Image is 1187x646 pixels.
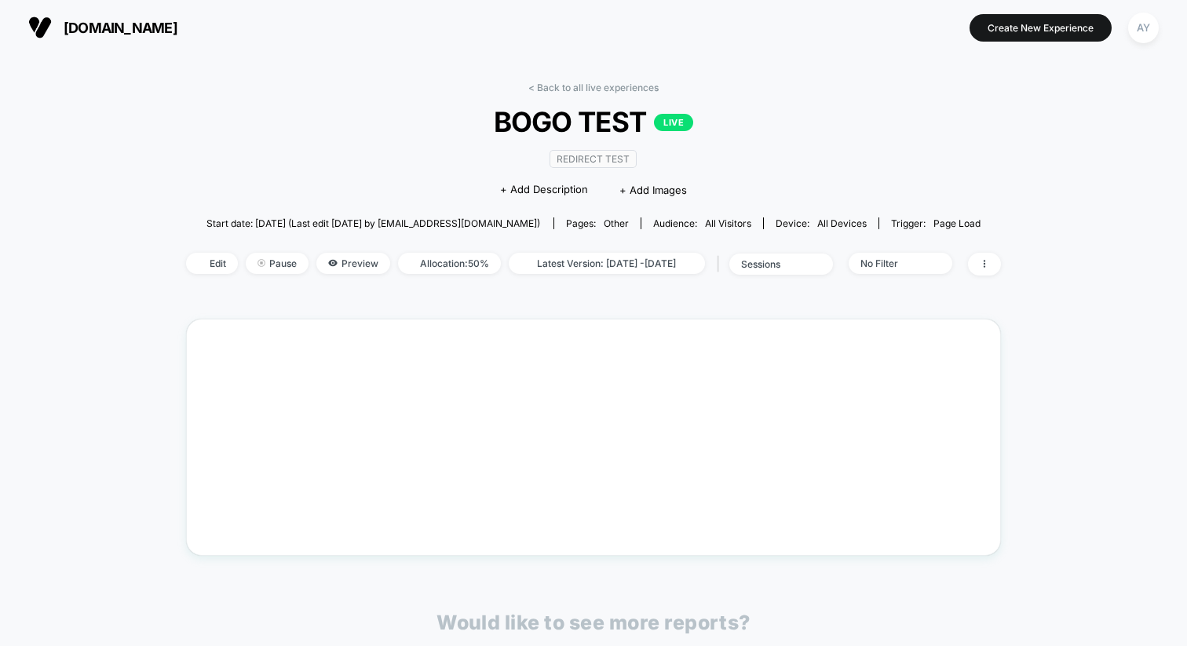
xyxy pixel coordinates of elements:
span: [DOMAIN_NAME] [64,20,177,36]
span: Latest Version: [DATE] - [DATE] [509,253,705,274]
span: | [713,253,729,276]
div: No Filter [860,257,923,269]
p: Would like to see more reports? [436,611,751,634]
div: AY [1128,13,1159,43]
button: Create New Experience [970,14,1112,42]
div: Trigger: [891,217,981,229]
img: end [257,259,265,267]
span: + Add Description [500,182,588,198]
div: Pages: [566,217,629,229]
span: Page Load [933,217,981,229]
span: BOGO TEST [227,105,960,138]
div: Audience: [653,217,751,229]
span: Device: [763,217,878,229]
span: Redirect Test [550,150,637,168]
span: + Add Images [619,184,687,196]
span: all devices [817,217,867,229]
p: LIVE [654,114,693,131]
button: [DOMAIN_NAME] [24,15,182,40]
a: < Back to all live experiences [528,82,659,93]
span: other [604,217,629,229]
img: Visually logo [28,16,52,39]
span: Start date: [DATE] (Last edit [DATE] by [EMAIL_ADDRESS][DOMAIN_NAME]) [206,217,540,229]
span: Pause [246,253,309,274]
div: sessions [741,258,804,270]
span: Preview [316,253,390,274]
button: AY [1123,12,1163,44]
span: Edit [186,253,238,274]
span: All Visitors [705,217,751,229]
span: Allocation: 50% [398,253,501,274]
